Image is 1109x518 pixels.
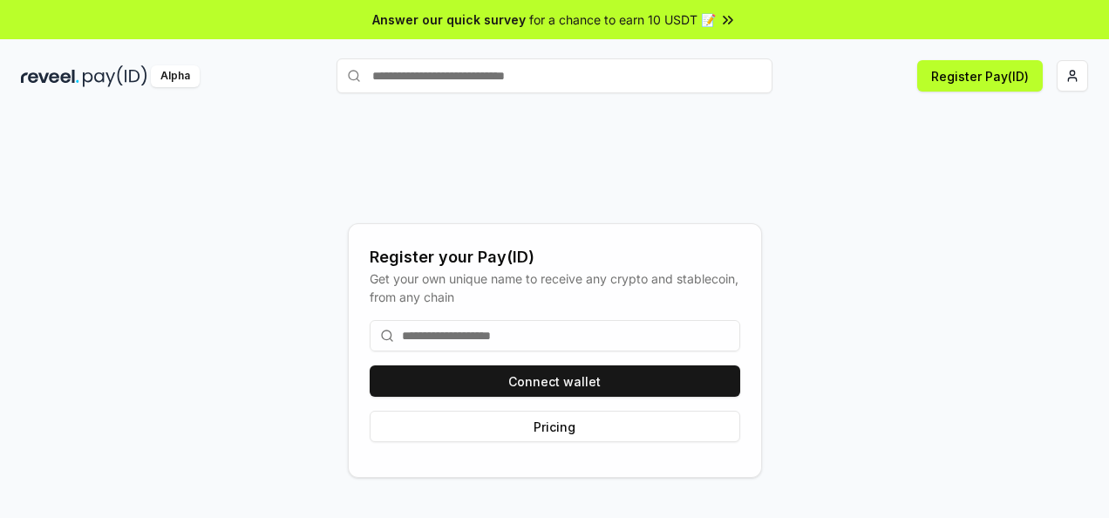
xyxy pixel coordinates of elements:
button: Register Pay(ID) [917,60,1043,92]
button: Connect wallet [370,365,740,397]
div: Alpha [151,65,200,87]
img: pay_id [83,65,147,87]
div: Get your own unique name to receive any crypto and stablecoin, from any chain [370,269,740,306]
span: for a chance to earn 10 USDT 📝 [529,10,716,29]
div: Register your Pay(ID) [370,245,740,269]
img: reveel_dark [21,65,79,87]
button: Pricing [370,411,740,442]
span: Answer our quick survey [372,10,526,29]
